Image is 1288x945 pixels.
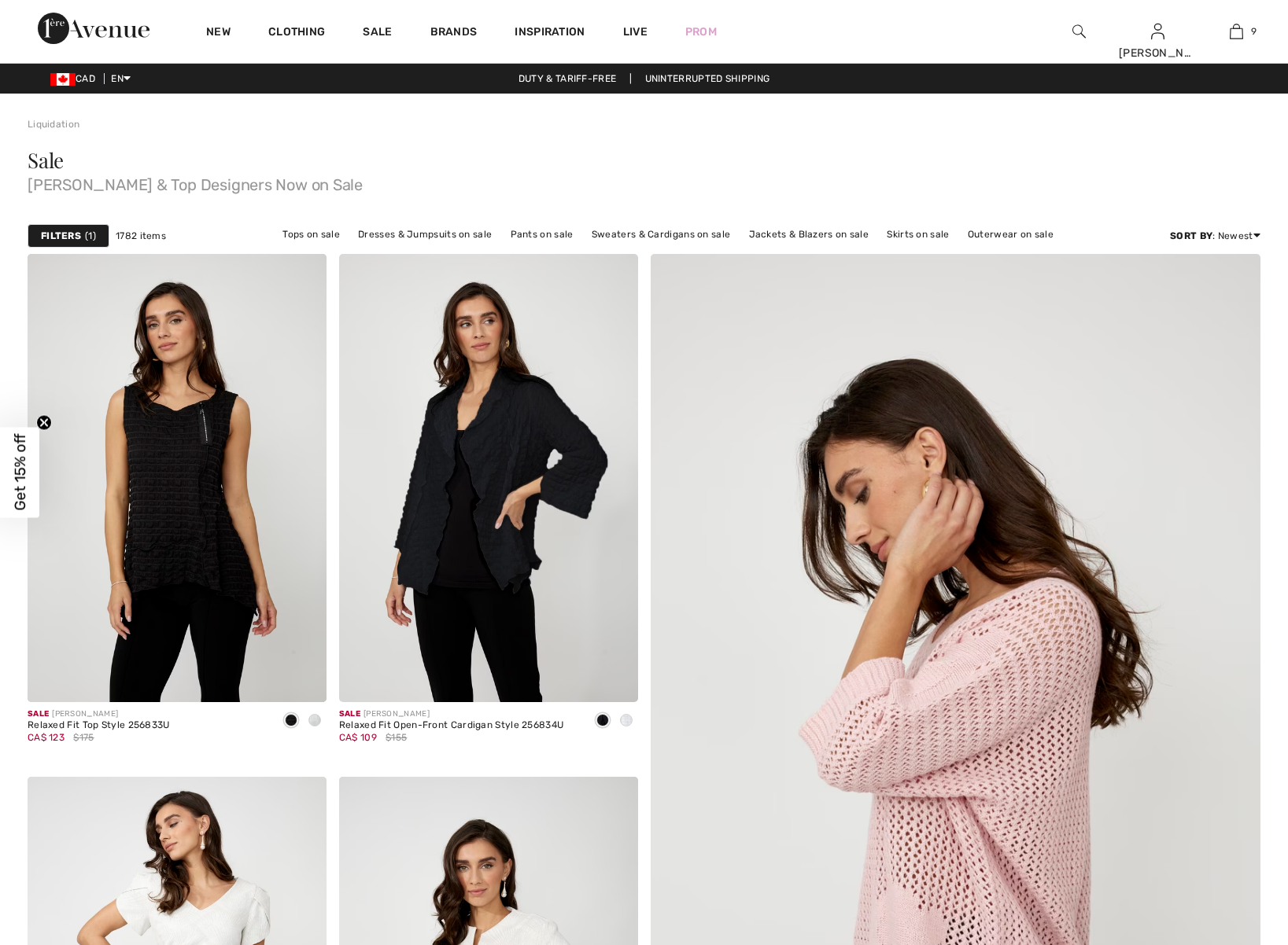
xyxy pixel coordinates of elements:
a: Jackets & Blazers on sale [741,224,877,245]
div: Black [279,708,303,734]
div: : Newest [1170,229,1260,243]
span: CA$ 123 [28,732,65,743]
a: Clothing [268,25,325,42]
img: Relaxed Fit Top Style 256833U. Black [28,254,327,702]
img: My Bag [1230,22,1243,41]
span: Sale [339,709,360,719]
strong: Filters [41,229,81,243]
a: Dresses & Jumpsuits on sale [350,224,500,245]
img: search the website [1072,22,1086,41]
a: Pants on sale [503,224,581,245]
a: Prom [685,24,717,40]
div: [PERSON_NAME] [28,708,170,720]
div: Off White [614,708,638,734]
a: New [206,25,231,42]
strong: Sort By [1170,230,1212,241]
a: Skirts on sale [879,224,957,245]
div: Off White [303,708,327,734]
span: CA$ 109 [339,732,377,743]
span: Inspiration [515,25,585,42]
a: Live [623,24,648,40]
span: Sale [28,146,64,174]
a: Sign In [1151,24,1164,39]
a: Outerwear on sale [960,224,1061,245]
img: 1ère Avenue [38,13,149,44]
div: Relaxed Fit Top Style 256833U [28,720,170,731]
a: Liquidation [28,119,79,130]
div: [PERSON_NAME] [339,708,564,720]
img: Canadian Dollar [50,73,76,86]
div: Black [591,708,614,734]
span: EN [111,73,131,84]
span: 1782 items [116,229,166,243]
a: 9 [1198,22,1275,41]
span: CAD [50,73,101,84]
span: $175 [73,730,94,745]
span: $155 [386,730,407,745]
img: Relaxed Fit Open-Front Cardigan Style 256834U. Black [339,254,638,702]
a: Sale [363,25,392,42]
span: Get 15% off [11,434,29,511]
div: [PERSON_NAME] [1119,45,1196,61]
button: Close teaser [36,415,52,431]
span: 9 [1251,24,1257,39]
a: Brands [430,25,478,42]
span: [PERSON_NAME] & Top Designers Now on Sale [28,171,1260,193]
span: Sale [28,709,49,719]
div: Relaxed Fit Open-Front Cardigan Style 256834U [339,720,564,731]
a: Tops on sale [275,224,348,245]
span: 1 [85,229,96,243]
a: Sweaters & Cardigans on sale [584,224,738,245]
img: My Info [1151,22,1164,41]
